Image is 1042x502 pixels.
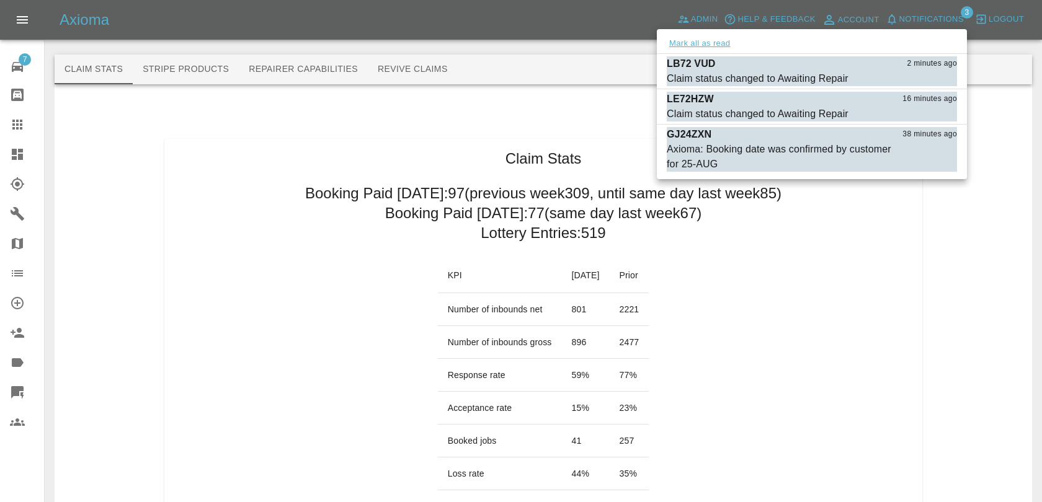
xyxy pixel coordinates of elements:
button: Mark all as read [667,37,733,51]
span: 38 minutes ago [902,128,957,141]
p: GJ24ZXN [667,127,711,142]
div: Axioma: Booking date was confirmed by customer for 25-AUG [667,142,895,172]
p: LE72HZW [667,92,714,107]
div: Claim status changed to Awaiting Repair [667,107,848,121]
span: 2 minutes ago [907,58,957,70]
p: LB72 VUD [667,56,716,71]
div: Claim status changed to Awaiting Repair [667,71,848,86]
span: 16 minutes ago [902,93,957,105]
